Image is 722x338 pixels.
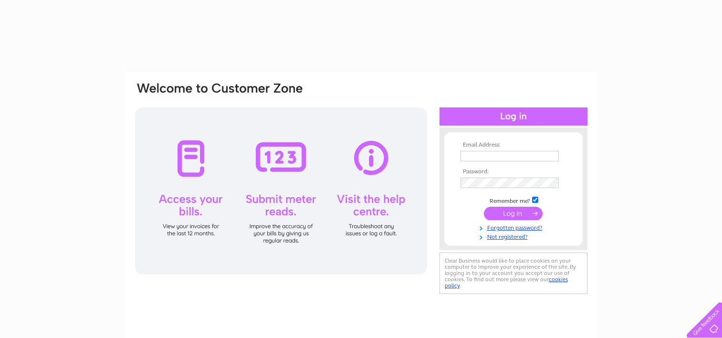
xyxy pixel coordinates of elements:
[460,232,569,241] a: Not registered?
[439,253,587,294] div: Clear Business would like to place cookies on your computer to improve your experience of the sit...
[445,276,568,289] a: cookies policy
[460,222,569,232] a: Forgotten password?
[458,169,569,175] th: Password:
[484,207,543,220] input: Submit
[458,195,569,205] td: Remember me?
[458,142,569,148] th: Email Address:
